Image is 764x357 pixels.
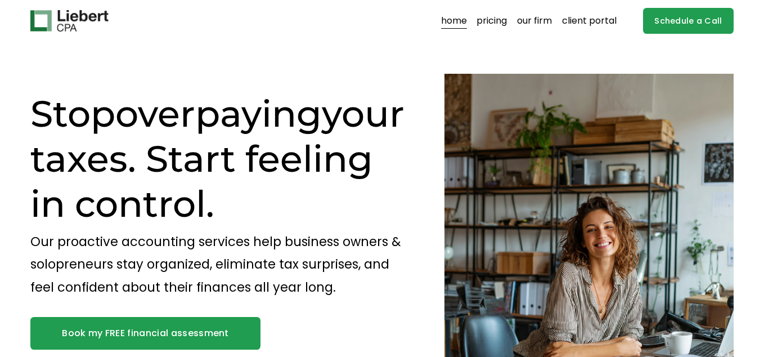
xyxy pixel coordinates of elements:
a: Book my FREE financial assessment [30,317,260,350]
a: Schedule a Call [643,8,734,34]
span: overpaying [115,91,322,136]
a: home [441,12,467,30]
img: Liebert CPA [30,10,108,32]
a: pricing [477,12,507,30]
a: our firm [517,12,552,30]
h1: Stop your taxes. Start feeling in control. [30,91,408,226]
a: client portal [562,12,617,30]
p: Our proactive accounting services help business owners & solopreneurs stay organized, eliminate t... [30,230,408,299]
